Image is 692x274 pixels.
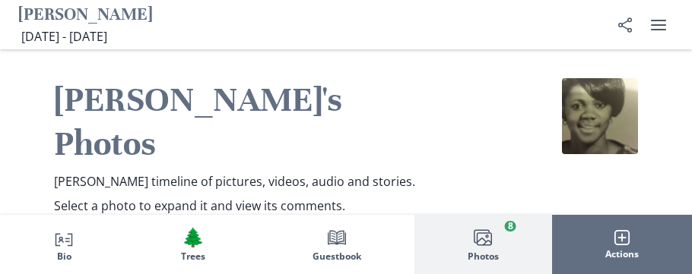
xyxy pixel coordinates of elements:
[128,215,259,274] button: Trees
[57,251,71,262] span: Bio
[643,10,674,40] button: user menu
[552,215,692,274] button: Actions
[562,78,638,154] img: Mary
[182,226,205,248] span: Tree
[21,28,107,45] span: [DATE] - [DATE]
[54,78,440,165] h2: [PERSON_NAME]'s Photos
[181,251,205,262] span: Trees
[605,249,639,260] span: Actions
[505,221,516,231] span: 8
[313,251,361,262] span: Guestbook
[54,197,440,215] p: Select a photo to expand it and view its comments.
[259,215,414,274] button: Guestbook
[610,10,640,40] button: Share Obituary
[18,4,153,27] h1: [PERSON_NAME]
[468,251,499,262] span: Photos
[414,215,552,274] button: Photos
[54,172,440,191] p: [PERSON_NAME] timeline of pictures, videos, audio and stories.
